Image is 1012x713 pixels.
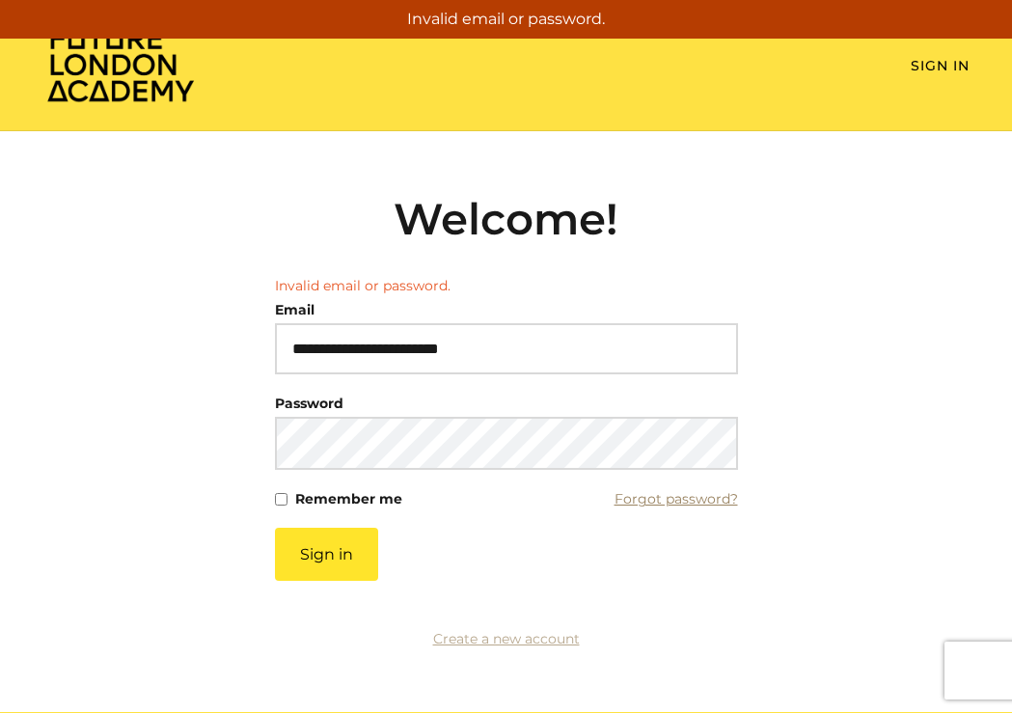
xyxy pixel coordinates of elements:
label: Email [275,296,315,323]
img: Home Page [43,25,198,103]
a: Forgot password? [615,485,738,512]
label: Password [275,390,343,417]
h2: Welcome! [275,193,738,245]
button: Sign in [275,528,378,581]
label: Remember me [295,485,402,512]
li: Invalid email or password. [275,276,738,296]
p: Invalid email or password. [8,8,1004,31]
a: Create a new account [433,630,580,647]
a: Sign In [911,57,970,74]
